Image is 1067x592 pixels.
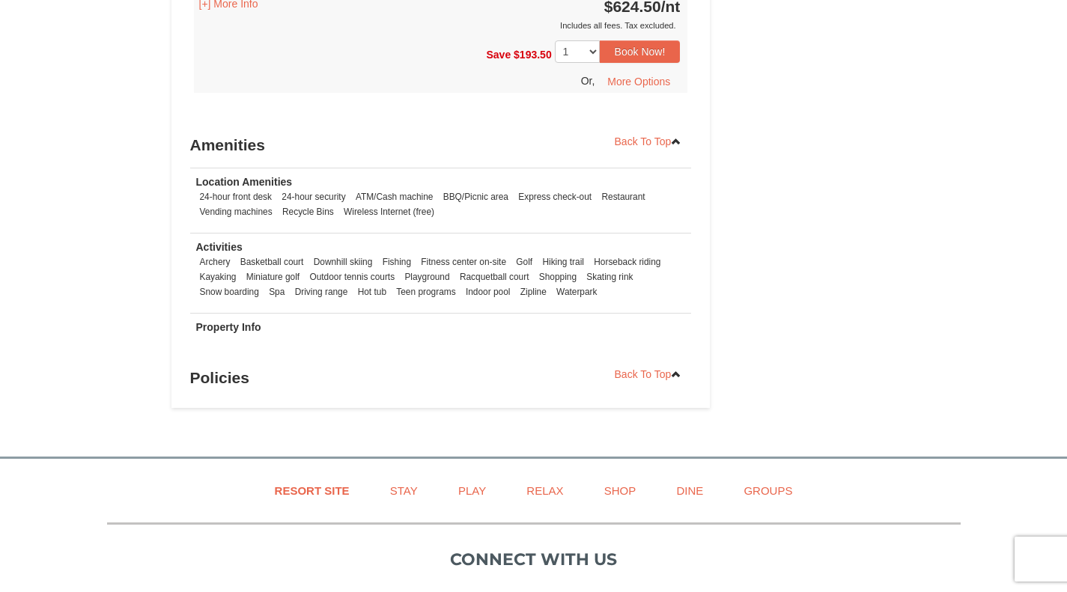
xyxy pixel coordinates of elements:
[553,284,601,299] li: Waterpark
[462,284,514,299] li: Indoor pool
[456,269,533,284] li: Racquetball court
[190,130,692,160] h3: Amenities
[278,189,349,204] li: 24-hour security
[512,254,536,269] li: Golf
[392,284,459,299] li: Teen programs
[605,130,692,153] a: Back To Top
[107,547,961,572] p: Connect with us
[194,18,681,33] div: Includes all fees. Tax excluded.
[237,254,308,269] li: Basketball court
[371,474,437,507] a: Stay
[310,254,377,269] li: Downhill skiing
[586,474,655,507] a: Shop
[725,474,811,507] a: Groups
[508,474,582,507] a: Relax
[196,176,293,188] strong: Location Amenities
[354,284,390,299] li: Hot tub
[657,474,722,507] a: Dine
[514,189,595,204] li: Express check-out
[196,241,243,253] strong: Activities
[305,269,398,284] li: Outdoor tennis courts
[440,474,505,507] a: Play
[243,269,303,284] li: Miniature golf
[590,254,664,269] li: Horseback riding
[196,204,276,219] li: Vending machines
[279,204,338,219] li: Recycle Bins
[535,269,580,284] li: Shopping
[598,70,680,93] button: More Options
[340,204,438,219] li: Wireless Internet (free)
[379,254,415,269] li: Fishing
[517,284,550,299] li: Zipline
[440,189,512,204] li: BBQ/Picnic area
[256,474,368,507] a: Resort Site
[486,49,511,61] span: Save
[417,254,510,269] li: Fitness center on-site
[581,75,595,87] span: Or,
[196,284,263,299] li: Snow boarding
[196,189,276,204] li: 24-hour front desk
[514,49,552,61] span: $193.50
[600,40,681,63] button: Book Now!
[605,363,692,385] a: Back To Top
[352,189,437,204] li: ATM/Cash machine
[196,254,234,269] li: Archery
[583,269,636,284] li: Skating rink
[538,254,588,269] li: Hiking trail
[598,189,648,204] li: Restaurant
[265,284,288,299] li: Spa
[196,269,240,284] li: Kayaking
[291,284,352,299] li: Driving range
[196,321,261,333] strong: Property Info
[401,269,453,284] li: Playground
[190,363,692,393] h3: Policies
